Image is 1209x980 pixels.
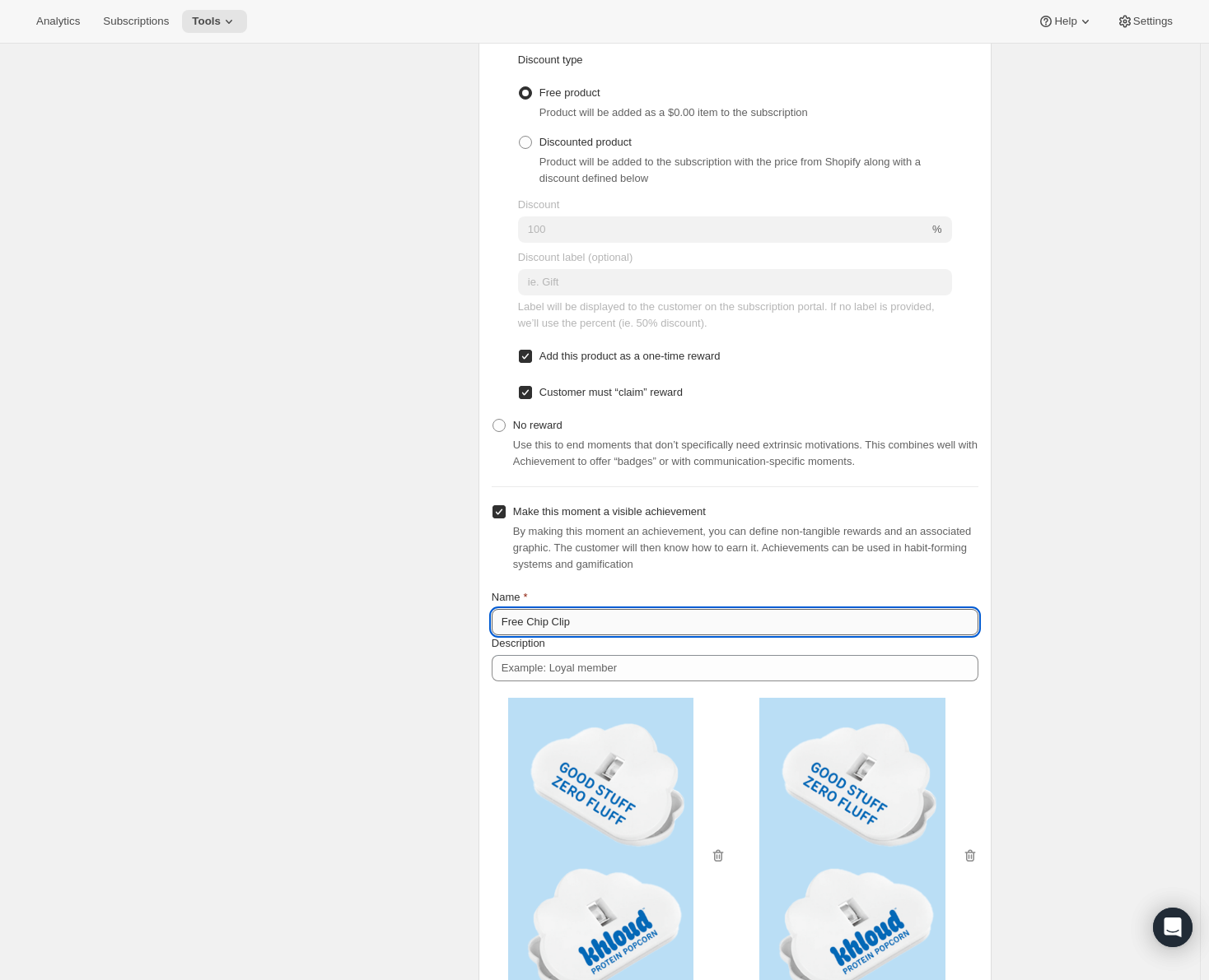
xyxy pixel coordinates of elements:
span: Settings [1133,15,1173,28]
span: Use this to end moments that don’t specifically need extrinsic motivations. This combines well wi... [513,439,978,467]
span: Make this moment a visible achievement [513,505,706,518]
button: Tools [182,10,247,33]
span: Product will be added as a $0.00 item to the subscription [539,106,808,118]
span: Subscriptions [103,15,169,28]
span: By making this moment an achievement, you can define non-tangible rewards and an associated graph... [513,525,971,570]
span: Help [1054,15,1076,28]
input: 100 [518,216,929,243]
span: Add this product as a one-time reward [539,350,721,362]
span: No reward [513,419,562,431]
span: Analytics [36,15,80,28]
span: Description [492,637,545,649]
input: ie. Gift [518,269,952,295]
button: Subscriptions [93,10,179,33]
div: Open Intercom Messenger [1153,908,1193,947]
span: Product will be added to the subscription with the price from Shopify along with a discount defin... [539,156,921,184]
input: Example: Loyal member [492,655,978,681]
span: Discount label (optional) [518,251,633,263]
span: % [932,223,942,235]
input: Example: Loyal member [492,609,978,635]
button: Settings [1107,10,1183,33]
button: Help [1028,10,1103,33]
span: Tools [192,15,221,28]
span: Customer must “claim” reward [539,386,683,398]
span: Name [492,591,520,603]
p: Discount type [518,52,952,68]
button: Analytics [26,10,90,33]
span: Discount [518,198,560,211]
span: Label will be displayed to the customer on the subscription portal. If no label is provided, we’l... [518,300,935,329]
span: Free product [539,86,600,99]
span: Discounted product [539,136,632,148]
